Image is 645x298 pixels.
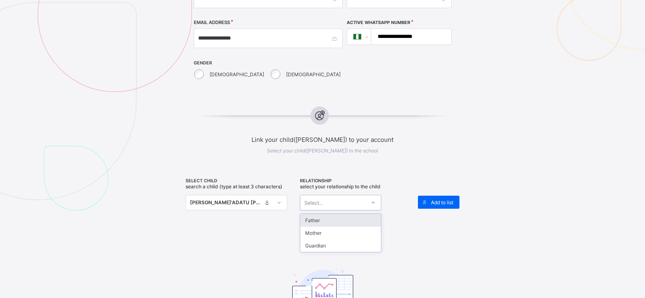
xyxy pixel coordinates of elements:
div: Mother [300,227,381,239]
label: [DEMOGRAPHIC_DATA] [286,71,341,77]
div: Father [300,214,381,227]
span: Search a child (type at least 3 characters) [186,183,282,190]
label: Active WhatsApp Number [347,20,410,25]
label: EMAIL ADDRESS [194,20,230,25]
span: Add to list [431,199,453,205]
span: Link your child([PERSON_NAME]) to your account [161,136,484,143]
div: Guardian [300,239,381,252]
span: GENDER [194,60,343,66]
span: RELATIONSHIP [300,178,410,183]
label: [DEMOGRAPHIC_DATA] [210,71,264,77]
div: [PERSON_NAME]'ADATU [PERSON_NAME] [190,199,262,207]
div: Select... [304,195,323,210]
span: Select your relationship to the child [300,183,380,190]
span: SELECT CHILD [186,178,296,183]
span: Select your child([PERSON_NAME]) in the school [267,148,378,154]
